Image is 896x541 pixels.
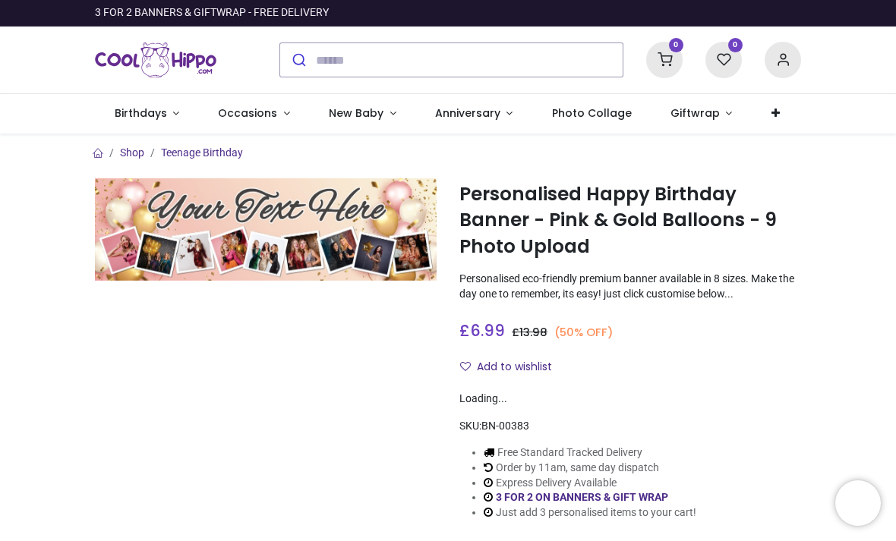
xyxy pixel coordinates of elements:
span: BN-00383 [481,420,529,432]
i: Add to wishlist [460,361,471,372]
img: Cool Hippo [95,39,216,81]
span: Photo Collage [552,105,632,121]
span: Giftwrap [670,105,720,121]
sup: 0 [669,38,683,52]
span: 13.98 [519,325,547,340]
small: (50% OFF) [554,325,614,341]
a: Giftwrap [651,94,752,134]
p: Personalised eco-friendly premium banner available in 8 sizes. Make the day one to remember, its ... [459,272,801,301]
a: Anniversary [415,94,532,134]
li: Free Standard Tracked Delivery [484,445,696,461]
a: 0 [705,53,742,65]
div: SKU: [459,419,801,434]
span: 6.99 [470,319,505,341]
h1: Personalised Happy Birthday Banner - Pink & Gold Balloons - 9 Photo Upload [459,181,801,259]
img: Personalised Happy Birthday Banner - Pink & Gold Balloons - 9 Photo Upload [95,178,437,281]
a: 3 FOR 2 ON BANNERS & GIFT WRAP [496,491,668,503]
a: Birthdays [95,94,199,134]
iframe: Brevo live chat [835,480,881,526]
li: Order by 11am, same day dispatch [484,461,696,476]
span: £ [512,325,547,340]
span: Birthdays [115,105,167,121]
a: Occasions [199,94,310,134]
li: Express Delivery Available [484,476,696,491]
a: Logo of Cool Hippo [95,39,216,81]
div: Loading... [459,392,801,407]
a: Teenage Birthday [161,146,243,159]
span: £ [459,319,505,341]
li: Just add 3 personalised items to your cart! [484,505,696,521]
sup: 0 [728,38,743,52]
div: 3 FOR 2 BANNERS & GIFTWRAP - FREE DELIVERY [95,5,329,20]
span: Occasions [218,105,277,121]
span: New Baby [329,105,383,121]
button: Submit [280,43,316,77]
a: 0 [646,53,683,65]
iframe: Customer reviews powered by Trustpilot [482,5,801,20]
span: Anniversary [435,105,500,121]
a: Shop [120,146,144,159]
button: Add to wishlistAdd to wishlist [459,354,565,380]
a: New Baby [310,94,416,134]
